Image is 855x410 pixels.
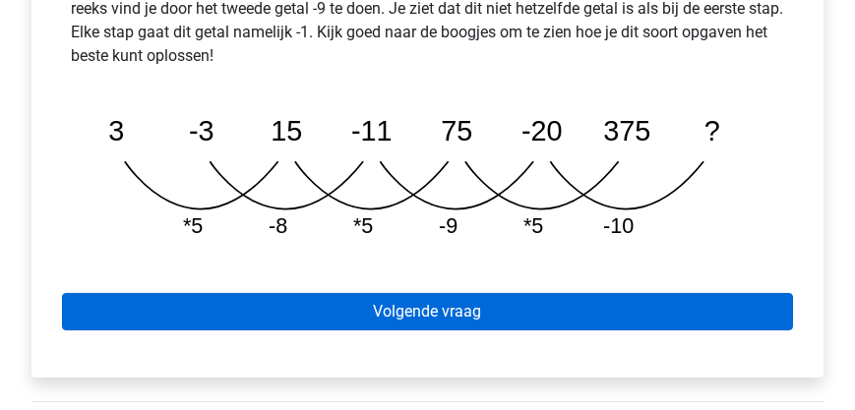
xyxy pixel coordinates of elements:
[604,114,651,146] tspan: 375
[604,213,635,238] tspan: -10
[442,114,473,146] tspan: 75
[440,213,458,238] tspan: -9
[62,293,793,330] a: Volgende vraag
[272,114,303,146] tspan: 15
[269,213,287,238] tspan: -8
[351,114,393,146] tspan: -11
[108,114,124,146] tspan: 3
[189,114,214,146] tspan: -3
[705,114,721,146] tspan: ?
[522,114,564,146] tspan: -20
